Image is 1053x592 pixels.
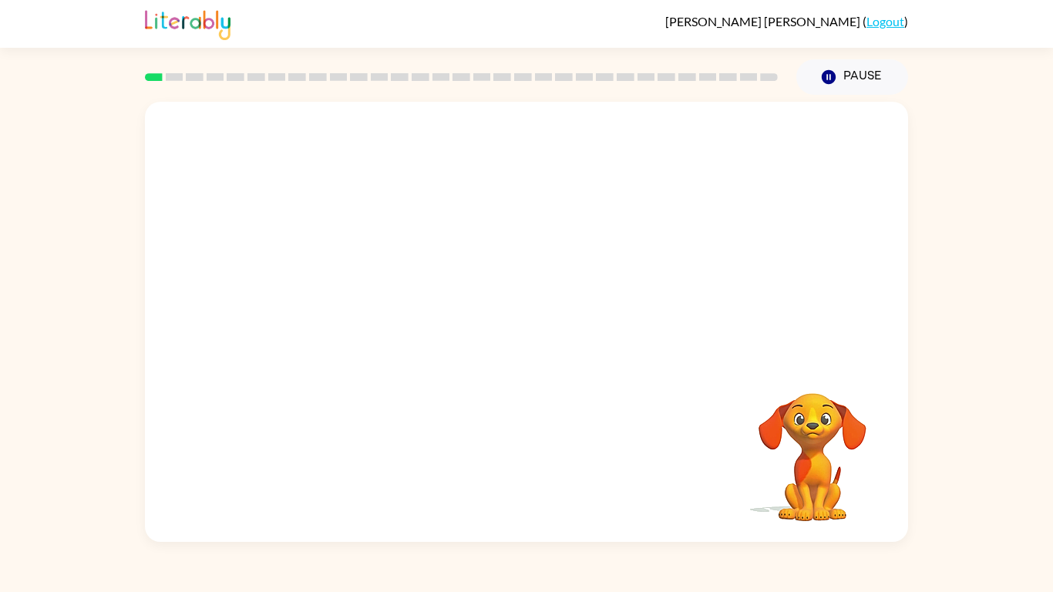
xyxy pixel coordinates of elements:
[735,369,890,523] video: Your browser must support playing .mp4 files to use Literably. Please try using another browser.
[866,14,904,29] a: Logout
[665,14,908,29] div: ( )
[145,6,230,40] img: Literably
[665,14,863,29] span: [PERSON_NAME] [PERSON_NAME]
[796,59,908,95] button: Pause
